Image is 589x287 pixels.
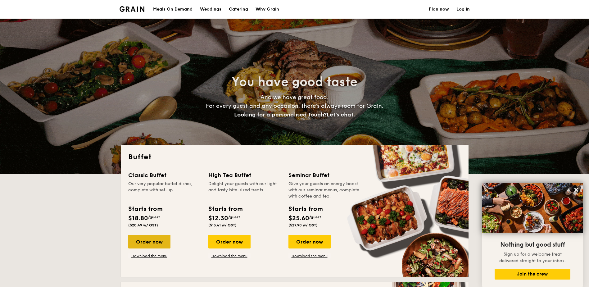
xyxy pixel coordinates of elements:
span: $18.80 [128,215,148,222]
div: High Tea Buffet [208,171,281,180]
div: Delight your guests with our light and tasty bite-sized treats. [208,181,281,199]
span: /guest [309,215,321,219]
div: Starts from [288,204,322,214]
button: Close [571,185,581,195]
span: $25.60 [288,215,309,222]
span: You have good taste [232,75,357,89]
h2: Buffet [128,152,461,162]
div: Order now [208,235,251,248]
img: Grain [120,6,145,12]
div: Starts from [128,204,162,214]
span: Nothing but good stuff [500,241,565,248]
a: Logotype [120,6,145,12]
a: Download the menu [208,253,251,258]
button: Join the crew [495,269,570,280]
span: Sign up for a welcome treat delivered straight to your inbox. [499,252,566,263]
div: Order now [128,235,170,248]
span: /guest [148,215,160,219]
span: /guest [228,215,240,219]
span: And we have great food. For every guest and any occasion, there’s always room for Grain. [206,94,383,118]
a: Download the menu [288,253,331,258]
div: Our very popular buffet dishes, complete with set-up. [128,181,201,199]
a: Download the menu [128,253,170,258]
span: ($27.90 w/ GST) [288,223,318,227]
span: ($13.41 w/ GST) [208,223,237,227]
span: Looking for a personalised touch? [234,111,327,118]
div: Classic Buffet [128,171,201,180]
div: Give your guests an energy boost with our seminar menus, complete with coffee and tea. [288,181,361,199]
div: Order now [288,235,331,248]
span: $12.30 [208,215,228,222]
div: Starts from [208,204,242,214]
span: Let's chat. [327,111,355,118]
div: Seminar Buffet [288,171,361,180]
img: DSC07876-Edit02-Large.jpeg [482,183,583,233]
span: ($20.49 w/ GST) [128,223,158,227]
